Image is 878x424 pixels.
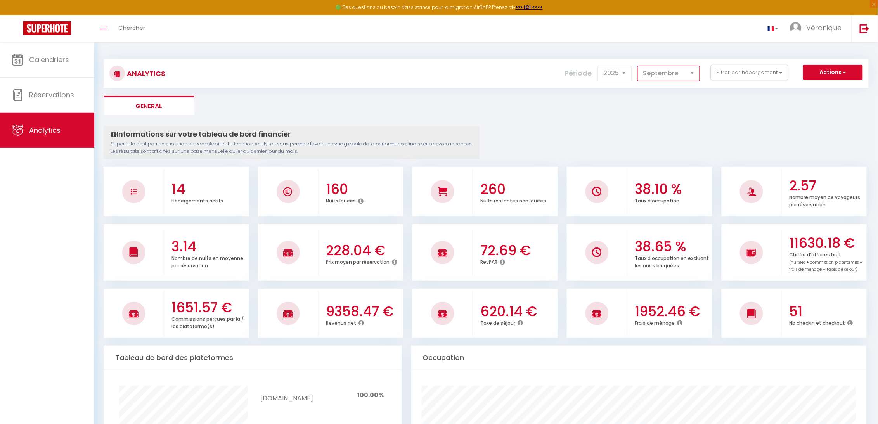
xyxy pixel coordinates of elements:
[480,303,556,320] h3: 620.14 €
[29,125,61,135] span: Analytics
[789,235,865,251] h3: 11630.18 €
[480,257,497,265] p: RevPAR
[111,140,473,155] p: SuperHote n'est pas une solution de comptabilité. La fonction Analytics vous permet d'avoir une v...
[113,15,151,42] a: Chercher
[171,181,247,197] h3: 14
[635,253,709,269] p: Taux d'occupation en excluant les nuits bloquées
[789,303,865,320] h3: 51
[104,96,194,115] li: General
[326,257,390,265] p: Prix moyen par réservation
[118,24,145,32] span: Chercher
[789,178,865,194] h3: 2.57
[125,65,165,82] h3: Analytics
[171,314,244,330] p: Commissions perçues par la / les plateforme(s)
[326,242,402,259] h3: 228.04 €
[29,90,74,100] span: Réservations
[171,299,247,316] h3: 1651.57 €
[635,181,710,197] h3: 38.10 %
[131,189,137,195] img: NO IMAGE
[635,196,679,204] p: Taux d'occupation
[789,192,860,208] p: Nombre moyen de voyageurs par réservation
[789,318,845,326] p: Nb checkin et checkout
[803,65,863,80] button: Actions
[860,24,869,33] img: logout
[357,391,384,400] span: 100.00%
[565,65,592,82] label: Période
[326,181,402,197] h3: 160
[326,196,356,204] p: Nuits louées
[635,318,675,326] p: Frais de ménage
[171,253,243,269] p: Nombre de nuits en moyenne par réservation
[635,303,710,320] h3: 1952.46 €
[789,260,862,273] span: (nuitées + commission plateformes + frais de ménage + taxes de séjour)
[790,22,802,34] img: ...
[23,21,71,35] img: Super Booking
[171,239,247,255] h3: 3.14
[807,23,842,33] span: Véronique
[480,242,556,259] h3: 72.69 €
[171,196,223,204] p: Hébergements actifs
[592,247,602,257] img: NO IMAGE
[711,65,788,80] button: Filtrer par hébergement
[29,55,69,64] span: Calendriers
[516,4,543,10] a: >>> ICI <<<<
[635,239,710,255] h3: 38.65 %
[784,15,852,42] a: ... Véronique
[111,130,473,138] h4: Informations sur votre tableau de bord financier
[480,318,515,326] p: Taxe de séjour
[104,346,402,370] div: Tableau de bord des plateformes
[480,196,546,204] p: Nuits restantes non louées
[326,303,402,320] h3: 9358.47 €
[789,250,862,273] p: Chiffre d'affaires brut
[411,346,866,370] div: Occupation
[326,318,356,326] p: Revenus net
[747,248,757,257] img: NO IMAGE
[480,181,556,197] h3: 260
[261,386,313,405] td: [DOMAIN_NAME]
